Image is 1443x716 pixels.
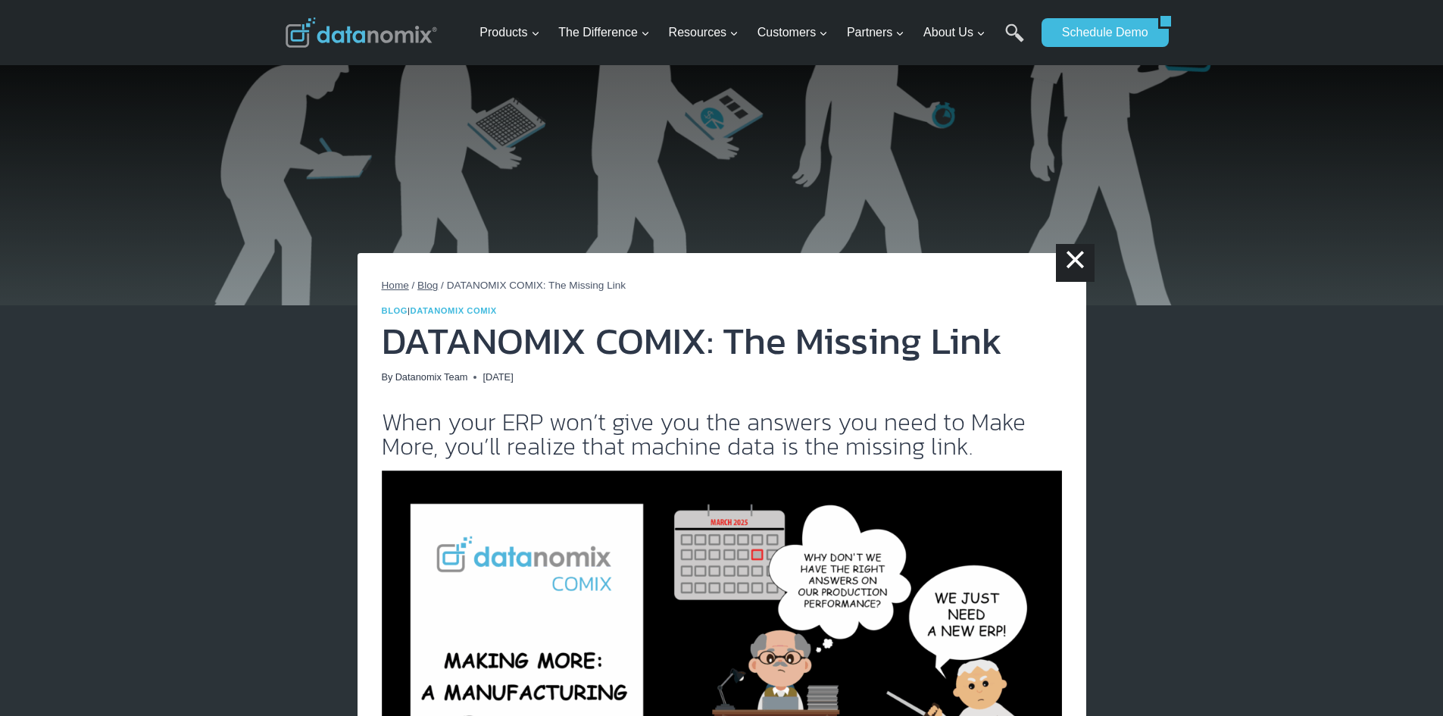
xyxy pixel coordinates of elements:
[395,371,468,383] a: Datanomix Team
[382,306,408,315] a: Blog
[558,23,650,42] span: The Difference
[412,280,415,291] span: /
[923,23,985,42] span: About Us
[1042,18,1158,47] a: Schedule Demo
[447,280,626,291] span: DATANOMIX COMIX: The Missing Link
[1005,23,1024,58] a: Search
[1056,244,1094,282] a: ×
[847,23,904,42] span: Partners
[286,17,437,48] img: Datanomix
[441,280,444,291] span: /
[479,23,539,42] span: Products
[411,306,497,315] a: Datanomix Comix
[382,370,393,385] span: By
[473,8,1034,58] nav: Primary Navigation
[382,280,409,291] a: Home
[382,322,1062,360] h1: DATANOMIX COMIX: The Missing Link
[669,23,739,42] span: Resources
[483,370,513,385] time: [DATE]
[417,280,438,291] a: Blog
[382,306,497,315] span: |
[382,277,1062,294] nav: Breadcrumbs
[757,23,828,42] span: Customers
[382,410,1062,458] h2: When your ERP won’t give you the answers you need to Make More, you’ll realize that machine data ...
